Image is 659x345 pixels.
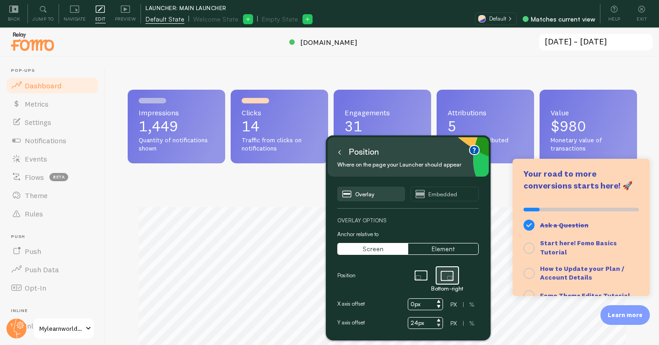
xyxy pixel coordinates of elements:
strong: Start here! Fomo Basics Tutorial [540,239,617,256]
span: Monetary value of transactions [551,136,626,152]
p: 5 [448,119,523,134]
strong: Fomo Theme Editor Tutorial [540,291,630,300]
a: Notifications [5,131,100,150]
a: Metrics [5,95,100,113]
div: Learn more [513,159,650,296]
span: Mylearnworlds (Learnpedia) [39,323,83,334]
a: Inline [5,317,100,335]
span: Impressions [139,109,214,116]
span: Pop-ups [11,68,100,74]
span: Value [551,109,626,116]
span: Events [25,154,47,163]
span: Inline [11,308,100,314]
span: $980 [551,117,586,135]
span: Push [11,234,100,240]
p: Learn more [608,311,643,319]
span: Push [25,247,41,256]
span: Opt-In [25,283,46,292]
p: 14 [242,119,317,134]
span: Attributions [448,109,523,116]
a: Settings [5,113,100,131]
a: Push Data [5,260,100,279]
span: beta [49,173,68,181]
div: Learn more [600,305,650,325]
span: Quantity of notifications shown [139,136,214,152]
p: 31 [345,119,420,134]
span: Settings [25,118,51,127]
a: Dashboard [5,76,100,95]
a: Flows beta [5,168,100,186]
a: Events [5,150,100,168]
span: Push Data [25,265,59,274]
span: Metrics [25,99,49,108]
span: Traffic from clicks on notifications [242,136,317,152]
strong: Ask a Question [540,221,589,229]
span: Dashboard [25,81,61,90]
a: Theme [5,186,100,205]
p: Your road to more conversions starts here! 🚀 [524,168,639,191]
a: Rules [5,205,100,223]
span: Rules [25,209,43,218]
a: Mylearnworlds (Learnpedia) [33,318,95,340]
p: 1,449 [139,119,214,134]
a: Opt-In [5,279,100,297]
span: Engagements [345,109,420,116]
div: 14% of 100% [524,208,639,211]
span: Theme [25,191,48,200]
strong: How to Update your Plan / Account Details [540,264,624,282]
a: Push [5,242,100,260]
span: Clicks [242,109,317,116]
span: Notifications [25,136,66,145]
span: Flows [25,172,44,182]
img: fomo-relay-logo-orange.svg [10,30,55,53]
